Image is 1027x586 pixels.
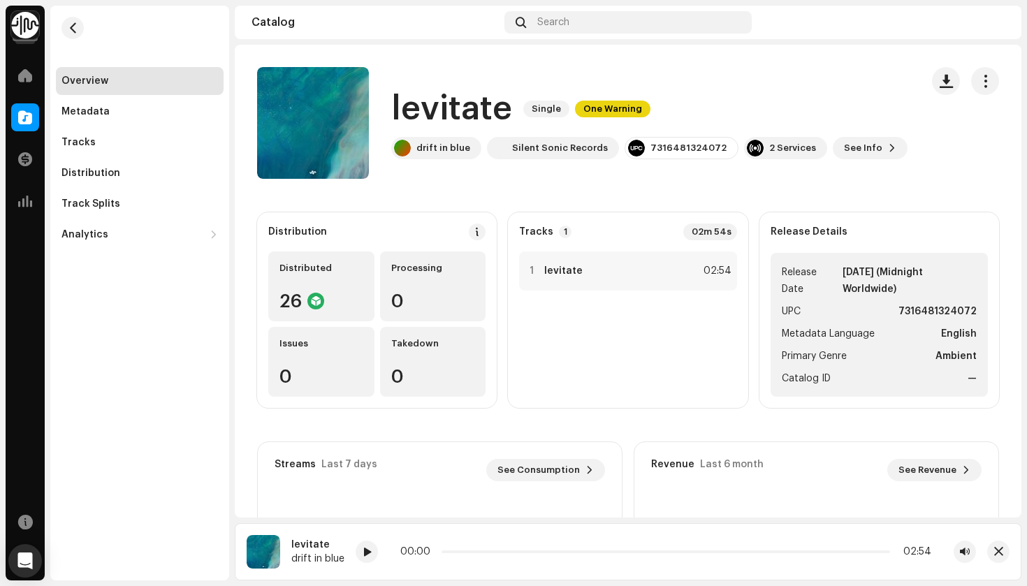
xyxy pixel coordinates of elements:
re-m-nav-item: Metadata [56,98,224,126]
span: Search [537,17,569,28]
re-m-nav-dropdown: Analytics [56,221,224,249]
div: 7316481324072 [650,142,727,154]
div: Issues [279,338,363,349]
button: See Info [833,137,908,159]
span: See Revenue [898,456,956,484]
div: 02:54 [896,546,931,557]
img: f3529cf6-4306-4bde-a3d3-9184ef431f8a [982,11,1005,34]
div: Metadata [61,106,110,117]
strong: Tracks [519,226,553,237]
div: Distributed [279,263,363,274]
div: Distribution [61,168,120,179]
div: 2 Services [769,142,816,154]
div: Last 6 month [700,459,764,470]
div: Analytics [61,229,108,240]
span: Release Date [782,264,840,298]
div: Silent Sonic Records [512,142,608,154]
div: Takedown [391,338,475,349]
img: 0f74c21f-6d1c-4dbc-9196-dbddad53419e [11,11,39,39]
span: Single [523,101,569,117]
div: 00:00 [400,546,436,557]
strong: levitate [544,265,583,277]
div: Processing [391,263,475,274]
h1: levitate [391,87,512,131]
div: Streams [275,459,316,470]
strong: 7316481324072 [898,303,977,320]
div: Last 7 days [321,459,377,470]
strong: Release Details [771,226,847,237]
span: See Info [844,134,882,162]
strong: English [941,325,977,342]
button: See Consumption [486,459,605,481]
div: Open Intercom Messenger [8,544,42,578]
span: One Warning [575,101,650,117]
strong: Ambient [935,348,977,365]
span: See Consumption [497,456,580,484]
button: See Revenue [887,459,982,481]
div: 02m 54s [683,224,737,240]
re-m-nav-item: Tracks [56,129,224,156]
p-badge: 1 [559,226,571,238]
div: levitate [291,539,344,550]
div: drift in blue [416,142,470,154]
div: Revenue [651,459,694,470]
re-m-nav-item: Distribution [56,159,224,187]
div: Distribution [268,226,327,237]
div: 02:54 [701,263,731,279]
re-m-nav-item: Overview [56,67,224,95]
span: Metadata Language [782,325,875,342]
div: Overview [61,75,108,87]
div: Tracks [61,137,96,148]
re-m-nav-item: Track Splits [56,190,224,218]
div: Track Splits [61,198,120,210]
strong: [DATE] (Midnight Worldwide) [843,264,977,298]
span: Primary Genre [782,348,847,365]
strong: — [968,370,977,387]
img: c473d142-e49e-43d6-b6a9-252f098b92bb [490,140,507,156]
div: Catalog [252,17,499,28]
span: Catalog ID [782,370,831,387]
div: drift in blue [291,553,344,564]
img: 2d03d848-4e21-49bc-97c9-16b0f73b2c46 [247,535,280,569]
span: UPC [782,303,801,320]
